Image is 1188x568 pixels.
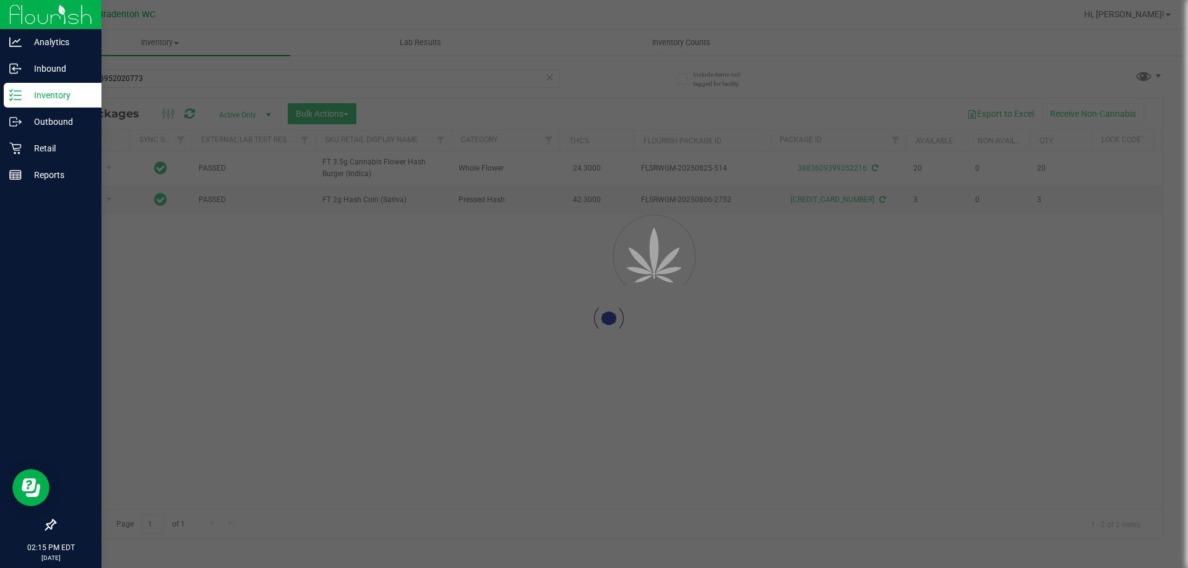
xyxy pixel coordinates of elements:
[9,89,22,101] inline-svg: Inventory
[6,553,96,562] p: [DATE]
[22,141,96,156] p: Retail
[22,61,96,76] p: Inbound
[6,542,96,553] p: 02:15 PM EDT
[9,169,22,181] inline-svg: Reports
[9,142,22,155] inline-svg: Retail
[22,114,96,129] p: Outbound
[22,88,96,103] p: Inventory
[9,36,22,48] inline-svg: Analytics
[22,167,96,182] p: Reports
[12,469,49,506] iframe: Resource center
[9,62,22,75] inline-svg: Inbound
[22,35,96,49] p: Analytics
[9,116,22,128] inline-svg: Outbound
